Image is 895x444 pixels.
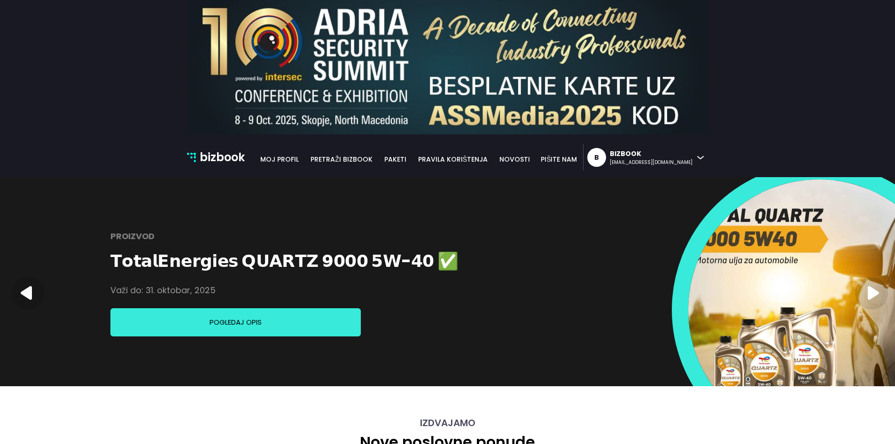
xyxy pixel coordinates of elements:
[610,149,693,159] div: Bizbook
[494,154,535,164] a: novosti
[535,154,583,164] a: pišite nam
[187,153,196,162] img: bizbook
[255,154,304,164] a: Moj profil
[200,148,245,166] p: bizbook
[187,417,708,428] h3: Izdvajamo
[379,154,412,164] a: paketi
[110,250,459,273] h1: 𝗧𝗼𝘁𝗮𝗹𝗘𝗻𝗲𝗿𝗴𝗶𝗲𝘀 𝗤𝗨𝗔𝗥𝗧𝗭 𝟵𝟬𝟬𝟬 𝟱𝗪-𝟰𝟬 ✅
[187,148,245,166] a: bizbook
[610,159,693,166] div: [EMAIL_ADDRESS][DOMAIN_NAME]
[110,281,216,300] p: Važi do: 31. oktobar, 2025
[110,227,155,246] h2: Proizvod
[304,154,379,164] a: pretraži bizbook
[110,308,361,336] button: Pogledaj opis
[594,148,599,167] div: B
[412,154,494,164] a: pravila korištenja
